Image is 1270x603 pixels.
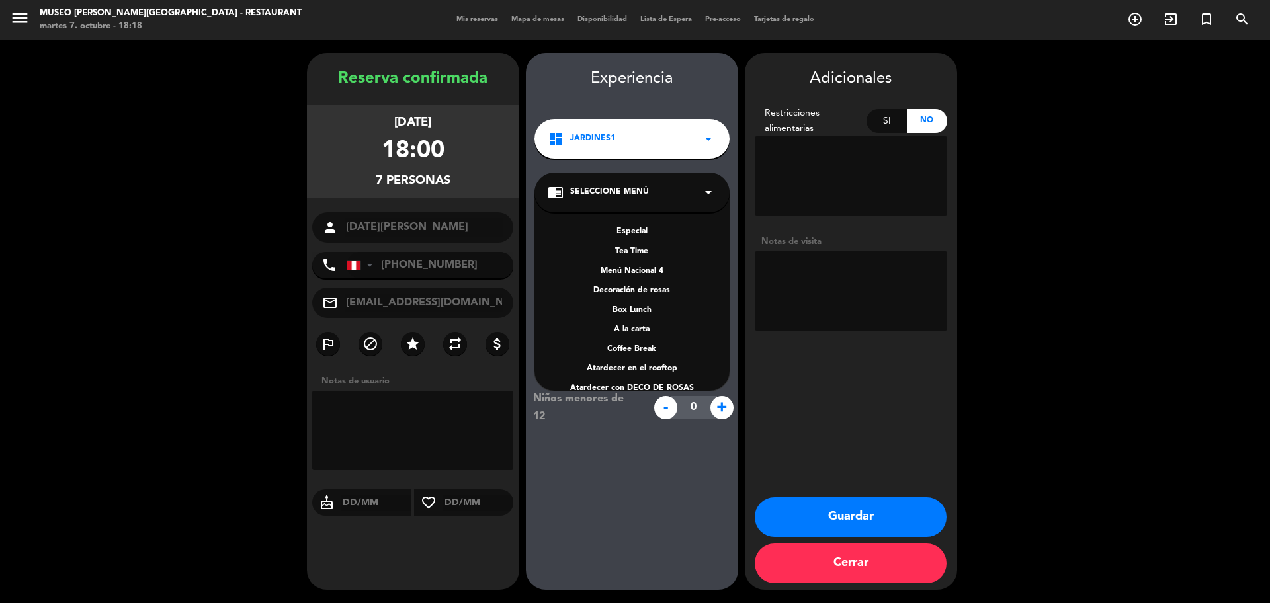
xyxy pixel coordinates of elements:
div: Museo [PERSON_NAME][GEOGRAPHIC_DATA] - Restaurant [40,7,302,20]
span: - [654,396,677,419]
span: Lista de Espera [634,16,698,23]
div: 18:00 [382,132,444,171]
span: Mapa de mesas [505,16,571,23]
i: arrow_drop_down [700,184,716,200]
div: martes 7. octubre - 18:18 [40,20,302,33]
input: DD/MM [341,495,412,511]
i: exit_to_app [1163,11,1179,27]
i: dashboard [548,131,564,147]
i: outlined_flag [320,336,336,352]
i: menu [10,8,30,28]
div: Niños menores de 12 [523,390,647,424]
div: No [907,109,947,133]
div: Coffee Break [548,343,716,356]
i: turned_in_not [1199,11,1214,27]
div: Experiencia [526,66,738,92]
div: Menú Nacional 4 [548,265,716,278]
div: Notas de usuario [315,374,519,388]
span: + [710,396,734,419]
div: Atardecer en el rooftop [548,362,716,376]
div: [DATE] [394,113,431,132]
div: Reserva confirmada [307,66,519,92]
i: person [322,220,338,235]
i: star [405,336,421,352]
div: Adicionales [755,66,947,92]
span: Pre-acceso [698,16,747,23]
div: Peru (Perú): +51 [347,253,378,278]
i: cake [312,495,341,510]
span: Mis reservas [450,16,505,23]
i: attach_money [489,336,505,352]
i: search [1234,11,1250,27]
span: Disponibilidad [571,16,634,23]
div: Notas de visita [755,235,947,249]
div: Atardecer con DECO DE ROSAS [548,382,716,395]
i: repeat [447,336,463,352]
button: menu [10,8,30,32]
div: Box Lunch [548,304,716,317]
div: A la carta [548,323,716,337]
div: Restricciones alimentarias [755,106,867,136]
div: Si [867,109,907,133]
div: Decoración de rosas [548,284,716,298]
i: favorite_border [414,495,443,510]
i: arrow_drop_down [700,131,716,147]
span: Jardines1 [570,132,615,145]
div: Cena Romántica [548,206,716,220]
span: Tarjetas de regalo [747,16,821,23]
input: DD/MM [443,495,514,511]
div: Especial [548,225,716,239]
i: phone [321,257,337,273]
i: mail_outline [322,295,338,311]
i: add_circle_outline [1127,11,1143,27]
i: chrome_reader_mode [548,184,564,200]
button: Cerrar [755,543,947,583]
div: Tea Time [548,245,716,259]
div: 7 personas [376,171,450,190]
i: block [362,336,378,352]
span: Seleccione Menú [570,186,649,199]
button: Guardar [755,497,947,537]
